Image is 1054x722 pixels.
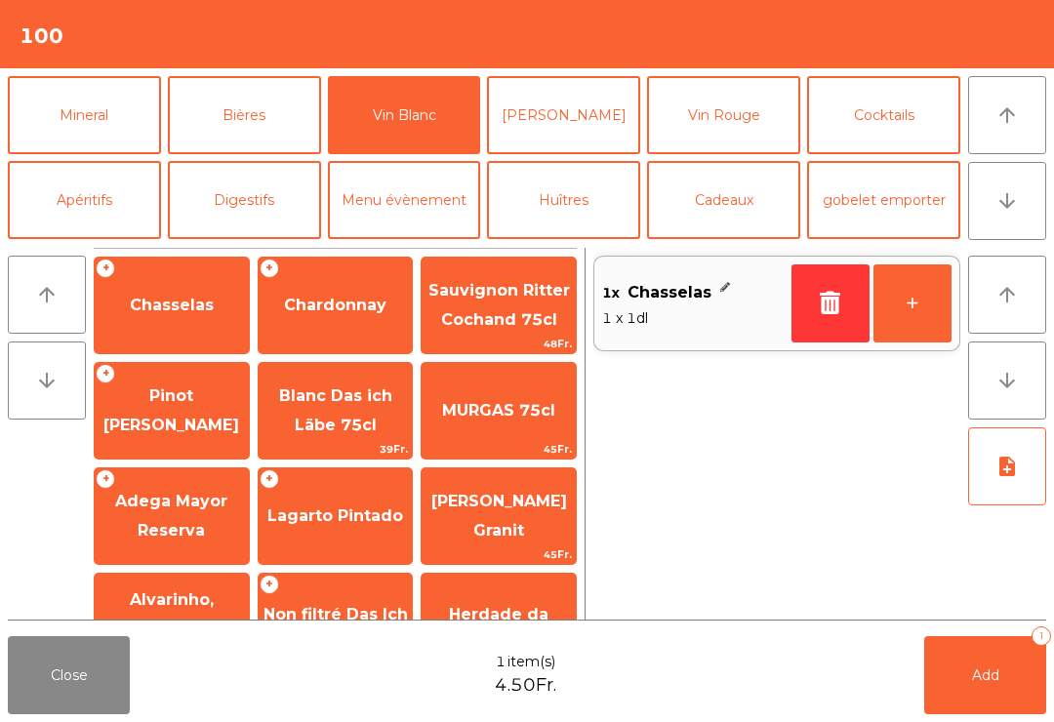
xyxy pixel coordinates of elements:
span: + [260,575,279,594]
span: 45Fr. [422,545,576,564]
span: + [96,259,115,278]
span: Pinot [PERSON_NAME] [103,386,239,434]
button: Mineral [8,76,161,154]
span: MURGAS 75cl [442,401,555,420]
button: Cadeaux [647,161,800,239]
button: Add1 [924,636,1046,714]
i: arrow_downward [995,369,1019,392]
span: 39Fr. [259,440,413,459]
button: Apéritifs [8,161,161,239]
button: arrow_upward [968,256,1046,334]
i: arrow_upward [35,283,59,306]
i: arrow_upward [995,103,1019,127]
span: + [260,259,279,278]
span: Lagarto Pintado [267,506,403,525]
button: arrow_downward [968,341,1046,420]
span: Chasselas [130,296,214,314]
i: arrow_downward [995,189,1019,213]
span: + [96,364,115,383]
button: [PERSON_NAME] [487,76,640,154]
div: 1 [1032,626,1051,646]
i: arrow_upward [995,283,1019,306]
span: item(s) [507,652,555,672]
span: Alvarinho, Varanda do Conde [124,590,220,668]
span: + [260,469,279,489]
button: arrow_downward [8,341,86,420]
button: Huîtres [487,161,640,239]
span: 48Fr. [422,335,576,353]
span: Blanc Das ich Läbe 75cl [279,386,392,434]
span: Sauvignon Ritter Cochand 75cl [428,281,570,329]
span: Chardonnay [284,296,386,314]
span: 1 [496,652,506,672]
span: + [96,469,115,489]
button: arrow_upward [968,76,1046,154]
button: Menu évènement [328,161,481,239]
span: Herdade da Amada [449,605,548,653]
span: 1 x 1dl [602,307,784,329]
button: gobelet emporter [807,161,960,239]
i: arrow_downward [35,369,59,392]
button: Vin Rouge [647,76,800,154]
button: Cocktails [807,76,960,154]
i: note_add [995,455,1019,478]
button: note_add [968,427,1046,505]
button: Close [8,636,130,714]
span: Add [972,666,999,684]
button: Bières [168,76,321,154]
span: Adega Mayor Reserva [115,492,227,540]
button: Vin Blanc [328,76,481,154]
span: 4.50Fr. [495,672,556,699]
span: 45Fr. [422,440,576,459]
h4: 100 [20,21,63,51]
button: arrow_downward [968,162,1046,240]
button: Digestifs [168,161,321,239]
button: arrow_upward [8,256,86,334]
span: 1x [602,278,620,307]
span: Chasselas [628,278,711,307]
button: + [873,264,952,342]
span: [PERSON_NAME] Granit [431,492,567,540]
span: Non filtré Das Ich Läbe [263,605,408,653]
